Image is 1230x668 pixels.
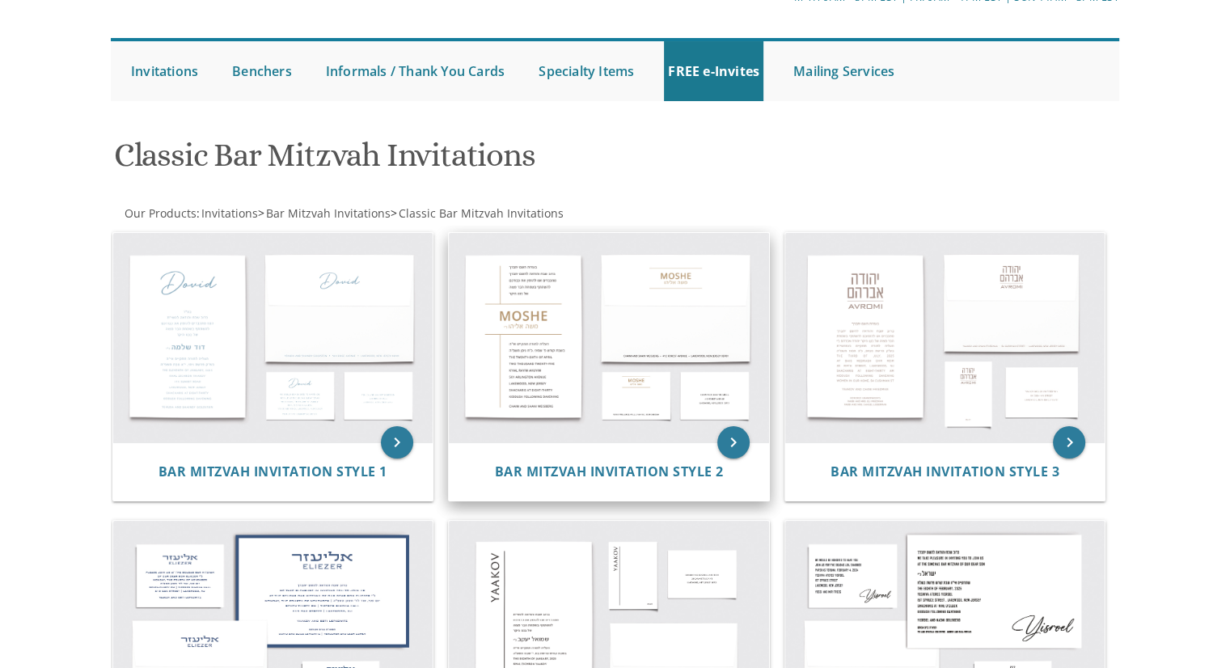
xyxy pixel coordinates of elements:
[717,426,750,459] a: keyboard_arrow_right
[264,205,391,221] a: Bar Mitzvah Invitations
[831,463,1059,480] span: Bar Mitzvah Invitation Style 3
[397,205,564,221] a: Classic Bar Mitzvah Invitations
[399,205,564,221] span: Classic Bar Mitzvah Invitations
[159,463,387,480] span: Bar Mitzvah Invitation Style 1
[228,41,296,101] a: Benchers
[785,233,1105,443] img: Bar Mitzvah Invitation Style 3
[494,464,723,480] a: Bar Mitzvah Invitation Style 2
[127,41,202,101] a: Invitations
[535,41,638,101] a: Specialty Items
[113,233,433,443] img: Bar Mitzvah Invitation Style 1
[200,205,258,221] a: Invitations
[114,137,774,185] h1: Classic Bar Mitzvah Invitations
[258,205,391,221] span: >
[111,205,615,222] div: :
[831,464,1059,480] a: Bar Mitzvah Invitation Style 3
[789,41,898,101] a: Mailing Services
[159,464,387,480] a: Bar Mitzvah Invitation Style 1
[1053,426,1085,459] a: keyboard_arrow_right
[449,233,769,443] img: Bar Mitzvah Invitation Style 2
[664,41,763,101] a: FREE e-Invites
[391,205,564,221] span: >
[494,463,723,480] span: Bar Mitzvah Invitation Style 2
[201,205,258,221] span: Invitations
[322,41,509,101] a: Informals / Thank You Cards
[266,205,391,221] span: Bar Mitzvah Invitations
[123,205,197,221] a: Our Products
[381,426,413,459] a: keyboard_arrow_right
